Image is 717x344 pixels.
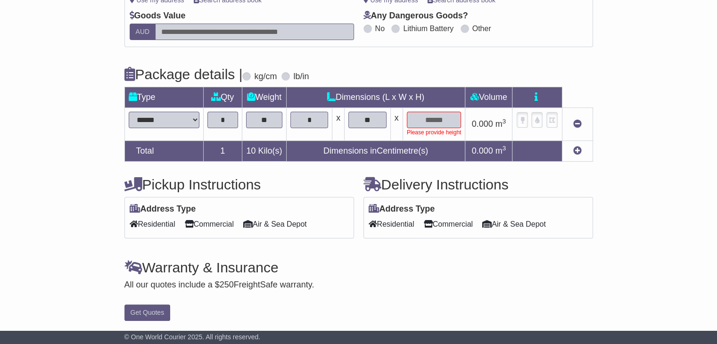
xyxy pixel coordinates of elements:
td: Total [124,141,203,162]
td: Volume [465,87,512,108]
span: Air & Sea Depot [243,217,307,231]
span: Commercial [185,217,234,231]
sup: 3 [503,145,506,152]
span: Commercial [424,217,473,231]
label: AUD [130,24,156,40]
a: Add new item [573,146,582,156]
td: Kilo(s) [242,141,287,162]
label: kg/cm [254,72,277,82]
span: m [495,119,506,129]
span: © One World Courier 2025. All rights reserved. [124,333,261,341]
h4: Package details | [124,66,243,82]
span: 0.000 [472,146,493,156]
td: Type [124,87,203,108]
span: 0.000 [472,119,493,129]
label: Lithium Battery [403,24,453,33]
label: Any Dangerous Goods? [363,11,468,21]
sup: 3 [503,118,506,125]
label: No [375,24,385,33]
td: Dimensions (L x W x H) [286,87,465,108]
label: Goods Value [130,11,186,21]
td: Qty [203,87,242,108]
td: 1 [203,141,242,162]
button: Get Quotes [124,304,171,321]
h4: Delivery Instructions [363,177,593,192]
span: Air & Sea Depot [482,217,546,231]
label: Address Type [130,204,196,214]
a: Remove this item [573,119,582,129]
label: Other [472,24,491,33]
h4: Pickup Instructions [124,177,354,192]
h4: Warranty & Insurance [124,260,593,275]
td: x [390,108,403,141]
span: m [495,146,506,156]
td: Dimensions in Centimetre(s) [286,141,465,162]
span: 250 [220,280,234,289]
td: Weight [242,87,287,108]
span: Residential [369,217,414,231]
span: Residential [130,217,175,231]
td: x [332,108,345,141]
label: Address Type [369,204,435,214]
div: All our quotes include a $ FreightSafe warranty. [124,280,593,290]
label: lb/in [293,72,309,82]
div: Please provide height [407,128,462,137]
span: 10 [246,146,255,156]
